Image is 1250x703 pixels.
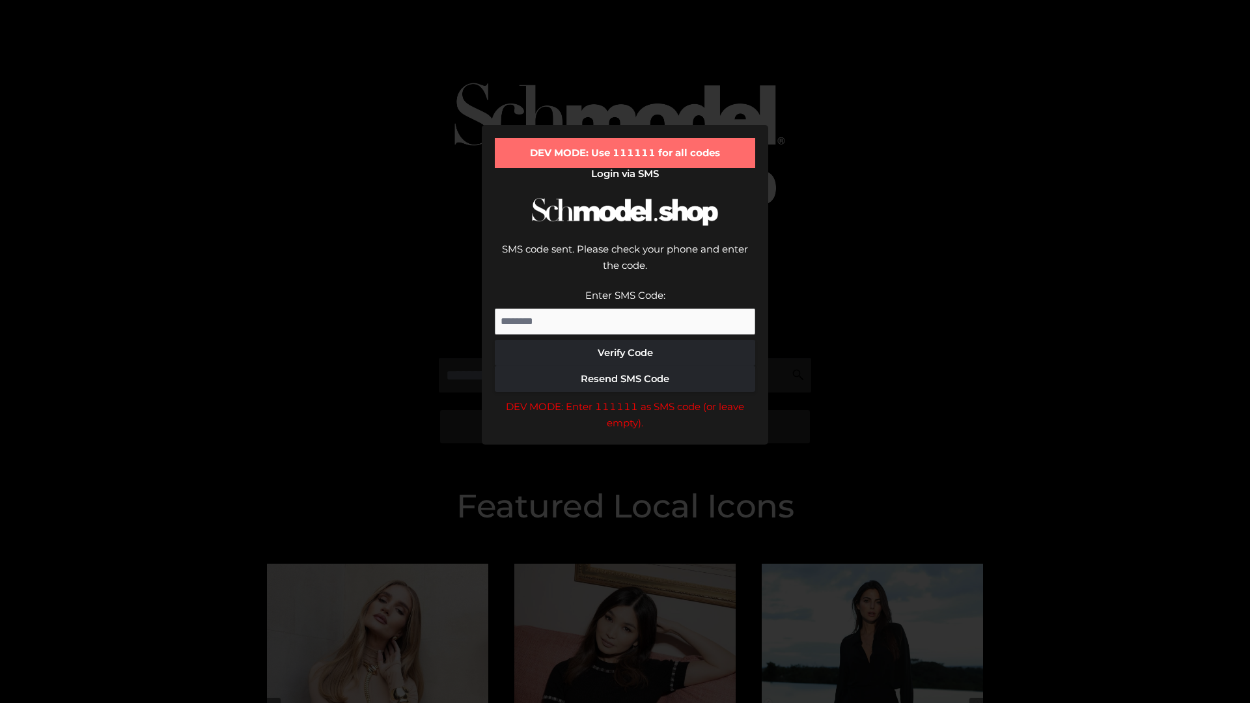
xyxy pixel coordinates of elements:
[585,289,665,301] label: Enter SMS Code:
[527,186,723,238] img: Schmodel Logo
[495,241,755,287] div: SMS code sent. Please check your phone and enter the code.
[495,398,755,432] div: DEV MODE: Enter 111111 as SMS code (or leave empty).
[495,340,755,366] button: Verify Code
[495,366,755,392] button: Resend SMS Code
[495,168,755,180] h2: Login via SMS
[495,138,755,168] div: DEV MODE: Use 111111 for all codes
